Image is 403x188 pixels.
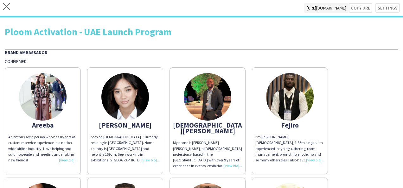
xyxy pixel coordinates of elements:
[91,122,160,128] div: [PERSON_NAME]
[101,73,149,121] img: thumb-ff7469b6-a022-4871-8823-939c98a04a16.jpg
[173,140,242,169] div: My name is [PERSON_NAME] [PERSON_NAME], a [DEMOGRAPHIC_DATA] professional based in the [GEOGRAPHI...
[5,59,398,64] div: Confirmed
[184,73,231,121] img: thumb-03812aac-1a8d-4b94-a49e-23dd17b0c0b4.jpg
[5,27,398,36] div: Ploom Activation - UAE Launch Program
[255,134,324,163] div: I’m [PERSON_NAME], [DEMOGRAPHIC_DATA], 1.85m height. I’m experienced in typing, ushering, room ma...
[8,122,77,128] div: Areeba
[5,49,398,55] div: Brand Ambassador
[266,73,314,121] img: thumb-65548945be588.jpeg
[304,3,349,13] span: [URL][DOMAIN_NAME]
[255,122,324,128] div: Fejiro
[375,3,400,13] button: Settings
[19,73,67,121] img: thumb-2eb117d6-5731-46d6-bab7-b80aedc5b42f.jpg
[8,134,77,163] div: An enthusiastic person who has 8 years of customer service experience in a nation-wide airline in...
[173,122,242,134] div: [DEMOGRAPHIC_DATA][PERSON_NAME]
[349,3,372,13] button: Copy url
[91,134,160,163] div: born on [DEMOGRAPHIC_DATA]. Currently residing in [GEOGRAPHIC_DATA]. Home country is [GEOGRAPHIC_...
